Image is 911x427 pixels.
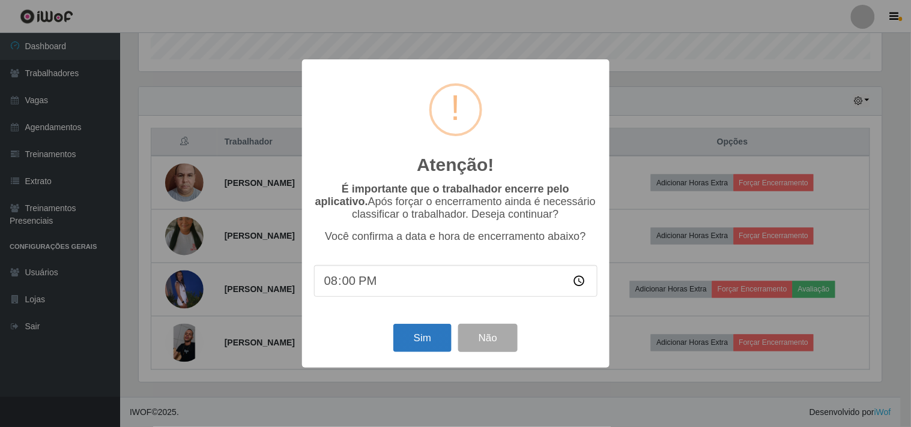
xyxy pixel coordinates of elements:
p: Você confirma a data e hora de encerramento abaixo? [314,230,598,243]
button: Sim [393,324,452,352]
button: Não [458,324,518,352]
p: Após forçar o encerramento ainda é necessário classificar o trabalhador. Deseja continuar? [314,183,598,221]
b: É importante que o trabalhador encerre pelo aplicativo. [315,183,569,208]
h2: Atenção! [417,154,494,176]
